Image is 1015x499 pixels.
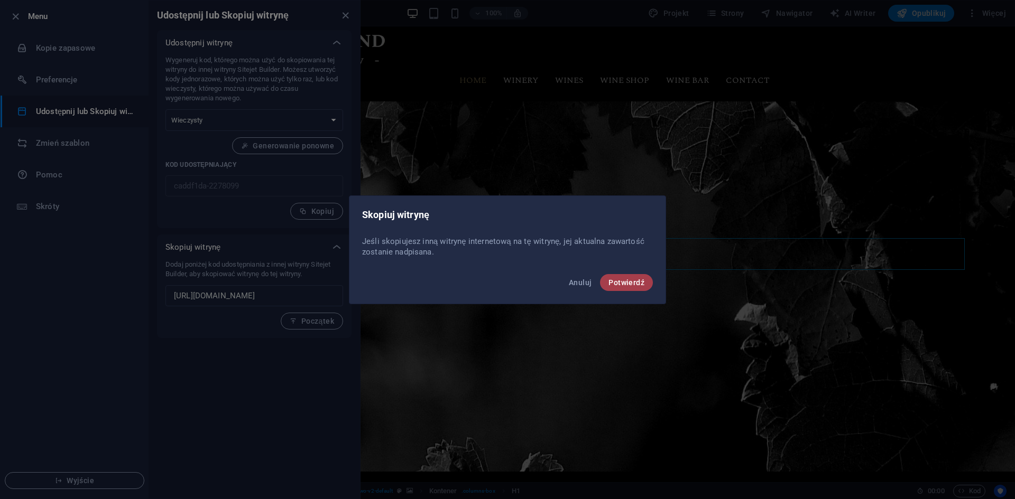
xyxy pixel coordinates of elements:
[362,236,653,257] p: Jeśli skopiujesz inną witrynę internetową na tę witrynę, jej aktualna zawartość zostanie nadpisana.
[569,278,592,287] span: Anuluj
[565,274,596,291] button: Anuluj
[362,209,653,221] h2: Skopiuj witrynę
[600,274,653,291] button: Potwierdź
[608,278,644,287] span: Potwierdź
